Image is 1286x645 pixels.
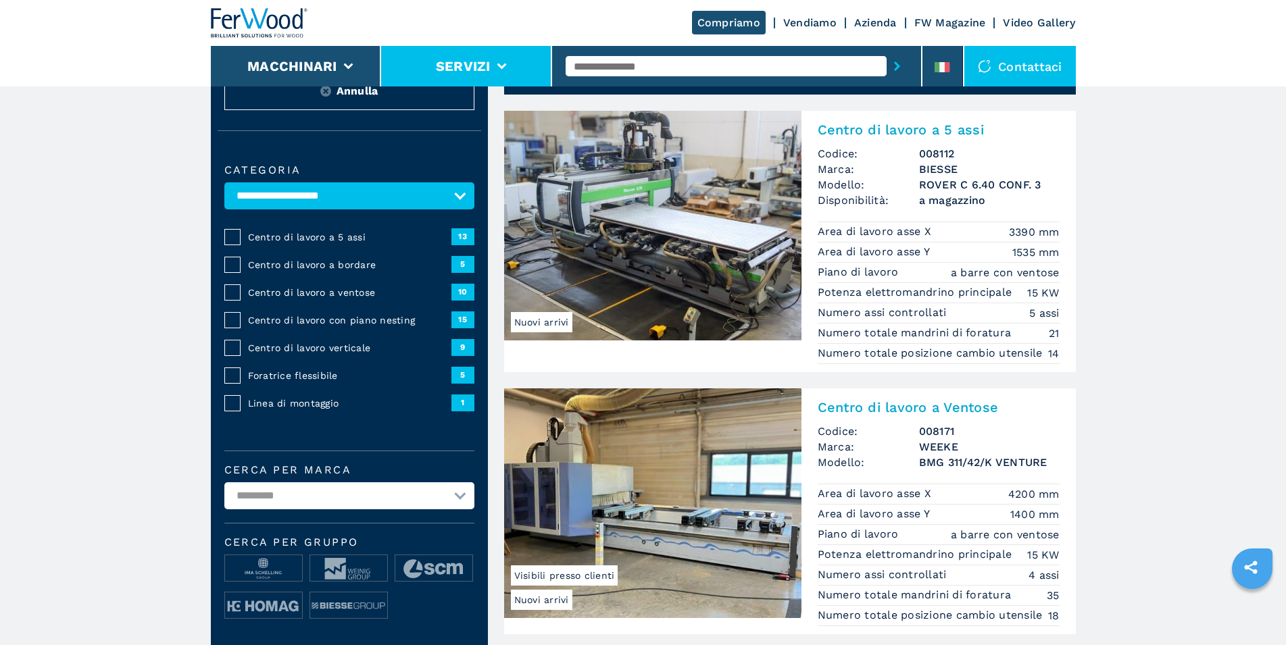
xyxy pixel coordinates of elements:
p: Numero totale mandrini di foratura [818,588,1015,602]
img: Contattaci [978,59,991,73]
span: 5 [451,367,474,383]
span: 15 [451,311,474,328]
em: 15 KW [1027,285,1059,301]
img: Centro di lavoro a 5 assi BIESSE ROVER C 6.40 CONF. 3 [504,111,801,340]
img: Reset [320,86,331,97]
span: a magazzino [919,192,1060,208]
span: Visibili presso clienti [511,565,618,586]
label: Cerca per marca [224,465,474,475]
em: 35 [1047,588,1060,603]
em: 18 [1048,608,1060,623]
h3: ROVER C 6.40 CONF. 3 [919,177,1060,192]
span: 9 [451,339,474,355]
span: Centro di lavoro a bordare [248,258,451,272]
span: Modello: [818,455,919,470]
h3: BIESSE [919,161,1060,177]
span: Centro di lavoro a 5 assi [248,230,451,244]
em: 5 assi [1029,305,1060,321]
iframe: Chat [1229,584,1276,635]
h3: WEEKE [919,439,1060,455]
img: image [310,555,387,582]
img: Centro di lavoro a Ventose WEEKE BMG 311/42/K VENTURE [504,388,801,618]
span: 5 [451,256,474,272]
img: image [395,555,472,582]
a: Centro di lavoro a 5 assi BIESSE ROVER C 6.40 CONF. 3Nuovi arriviCentro di lavoro a 5 assiCodice:... [504,111,1076,372]
span: Marca: [818,439,919,455]
p: Area di lavoro asse Y [818,507,934,521]
span: Foratrice flessibile [248,369,451,382]
em: 14 [1048,346,1060,361]
p: Numero totale posizione cambio utensile [818,608,1046,623]
p: Piano di lavoro [818,265,902,280]
p: Numero assi controllati [818,305,950,320]
p: Numero totale mandrini di foratura [818,326,1015,340]
img: image [225,555,302,582]
p: Numero assi controllati [818,567,950,582]
a: sharethis [1234,550,1268,584]
span: Marca: [818,161,919,177]
button: Macchinari [247,58,337,74]
span: Centro di lavoro verticale [248,341,451,355]
span: Codice: [818,146,919,161]
a: Video Gallery [1003,16,1075,29]
p: Potenza elettromandrino principale [818,547,1016,562]
em: 21 [1049,326,1060,341]
em: 1400 mm [1010,507,1060,522]
div: Contattaci [964,46,1076,86]
em: 15 KW [1027,547,1059,563]
span: Nuovi arrivi [511,590,572,610]
em: a barre con ventose [951,265,1060,280]
a: Centro di lavoro a Ventose WEEKE BMG 311/42/K VENTURENuovi arriviVisibili presso clientiCentro di... [504,388,1076,634]
label: Categoria [224,165,474,176]
span: Disponibilità: [818,192,919,208]
h2: Centro di lavoro a Ventose [818,399,1060,415]
img: image [225,592,302,619]
p: Area di lavoro asse X [818,486,935,501]
em: 4200 mm [1008,486,1060,502]
img: Ferwood [211,8,308,38]
span: Nuovi arrivi [511,312,572,332]
a: Vendiamo [783,16,837,29]
span: 1 [451,394,474,411]
img: image [310,592,387,619]
p: Potenza elettromandrino principale [818,285,1016,300]
span: Centro di lavoro con piano nesting [248,313,451,327]
span: Centro di lavoro a ventose [248,286,451,299]
span: Annulla [337,83,378,99]
p: Piano di lavoro [818,527,902,542]
em: 1535 mm [1012,244,1060,260]
a: Azienda [854,16,897,29]
p: Area di lavoro asse X [818,224,935,239]
a: Compriamo [692,11,766,34]
span: Modello: [818,177,919,192]
span: 10 [451,284,474,300]
h3: 008112 [919,146,1060,161]
button: Servizi [436,58,491,74]
p: Area di lavoro asse Y [818,244,934,259]
span: 13 [451,228,474,244]
span: Linea di montaggio [248,396,451,410]
a: FW Magazine [914,16,986,29]
em: 4 assi [1029,567,1060,583]
h2: Centro di lavoro a 5 assi [818,122,1060,138]
span: Codice: [818,423,919,439]
span: Cerca per Gruppo [224,537,474,548]
button: submit-button [887,51,908,82]
em: 3390 mm [1009,224,1060,240]
em: a barre con ventose [951,527,1060,542]
p: Numero totale posizione cambio utensile [818,346,1046,361]
h3: BMG 311/42/K VENTURE [919,455,1060,470]
button: ResetAnnulla [224,72,474,110]
h3: 008171 [919,423,1060,439]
